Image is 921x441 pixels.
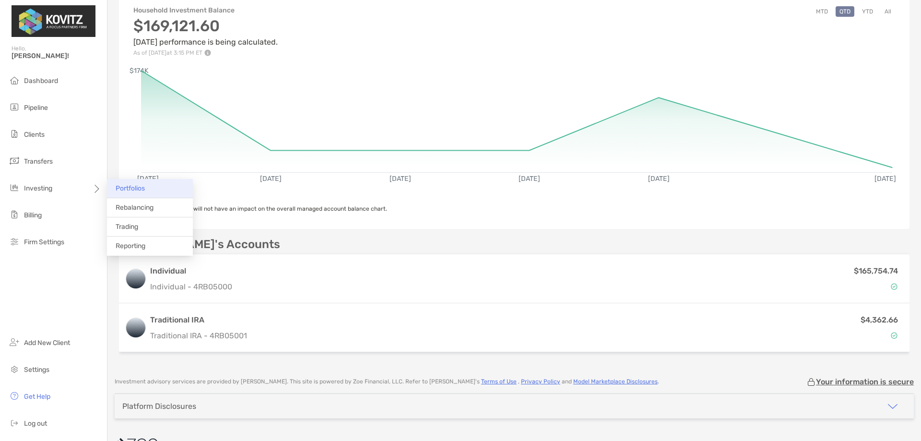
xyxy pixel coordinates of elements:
[150,281,232,293] p: Individual - 4RB05000
[887,401,898,412] img: icon arrow
[133,6,278,14] h4: Household Investment Balance
[150,314,247,326] h3: Traditional IRA
[24,77,58,85] span: Dashboard
[150,265,232,277] h3: Individual
[24,339,70,347] span: Add New Client
[9,417,20,429] img: logout icon
[24,393,50,401] span: Get Help
[9,101,20,113] img: pipeline icon
[150,330,247,342] p: Traditional IRA - 4RB05001
[24,157,53,166] span: Transfers
[12,4,95,38] img: Zoe Logo
[9,390,20,402] img: get-help icon
[130,205,387,212] span: Held away accounts will not have an impact on the overall managed account balance chart.
[137,175,159,183] text: [DATE]
[861,314,898,326] p: $4,362.66
[204,49,211,56] img: Performance Info
[481,378,517,385] a: Terms of Use
[24,184,52,192] span: Investing
[24,419,47,428] span: Log out
[891,283,897,290] img: Account Status icon
[875,175,897,183] text: [DATE]
[126,269,145,288] img: logo account
[133,17,278,35] h3: $169,121.60
[122,402,196,411] div: Platform Disclosures
[133,17,278,56] div: [DATE] performance is being calculated.
[116,203,153,212] span: Rebalancing
[260,175,282,183] text: [DATE]
[649,175,670,183] text: [DATE]
[12,52,101,60] span: [PERSON_NAME]!
[9,236,20,247] img: firm-settings icon
[390,175,411,183] text: [DATE]
[9,363,20,375] img: settings icon
[24,104,48,112] span: Pipeline
[891,332,897,339] img: Account Status icon
[9,182,20,193] img: investing icon
[9,209,20,220] img: billing icon
[24,366,49,374] span: Settings
[116,242,145,250] span: Reporting
[573,378,658,385] a: Model Marketplace Disclosures
[119,238,280,250] p: [PERSON_NAME]'s Accounts
[130,67,149,75] text: $174K
[858,6,877,17] button: YTD
[836,6,854,17] button: QTD
[816,377,914,386] p: Your information is secure
[812,6,832,17] button: MTD
[24,211,42,219] span: Billing
[24,238,64,246] span: Firm Settings
[9,128,20,140] img: clients icon
[9,155,20,167] img: transfers icon
[521,378,560,385] a: Privacy Policy
[126,318,145,337] img: logo account
[116,223,138,231] span: Trading
[116,184,145,192] span: Portfolios
[519,175,541,183] text: [DATE]
[854,265,898,277] p: $165,754.74
[9,336,20,348] img: add_new_client icon
[9,74,20,86] img: dashboard icon
[881,6,895,17] button: All
[133,49,278,56] p: As of [DATE] at 3:15 PM ET
[24,131,45,139] span: Clients
[115,378,659,385] p: Investment advisory services are provided by [PERSON_NAME] . This site is powered by Zoe Financia...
